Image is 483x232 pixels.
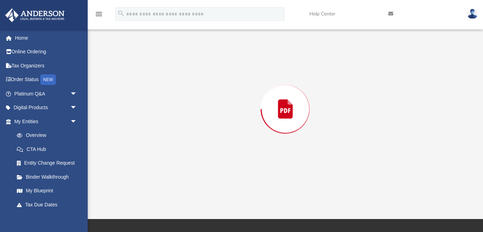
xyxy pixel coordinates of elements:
a: Home [5,31,88,45]
a: My Entitiesarrow_drop_down [5,114,88,128]
a: Online Ordering [5,45,88,59]
span: arrow_drop_down [70,87,84,101]
i: menu [95,10,103,18]
a: CTA Hub [10,142,88,156]
div: NEW [40,74,56,85]
a: Tax Due Dates [10,198,88,212]
a: menu [95,13,103,18]
a: Platinum Q&Aarrow_drop_down [5,87,88,101]
a: Order StatusNEW [5,73,88,87]
img: Anderson Advisors Platinum Portal [3,8,67,22]
a: Overview [10,128,88,142]
span: arrow_drop_down [70,101,84,115]
span: arrow_drop_down [70,114,84,129]
a: Tax Organizers [5,59,88,73]
a: My Blueprint [10,184,84,198]
a: Digital Productsarrow_drop_down [5,101,88,115]
a: Entity Change Request [10,156,88,170]
i: search [117,9,125,17]
a: Binder Walkthrough [10,170,88,184]
img: User Pic [467,9,478,19]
